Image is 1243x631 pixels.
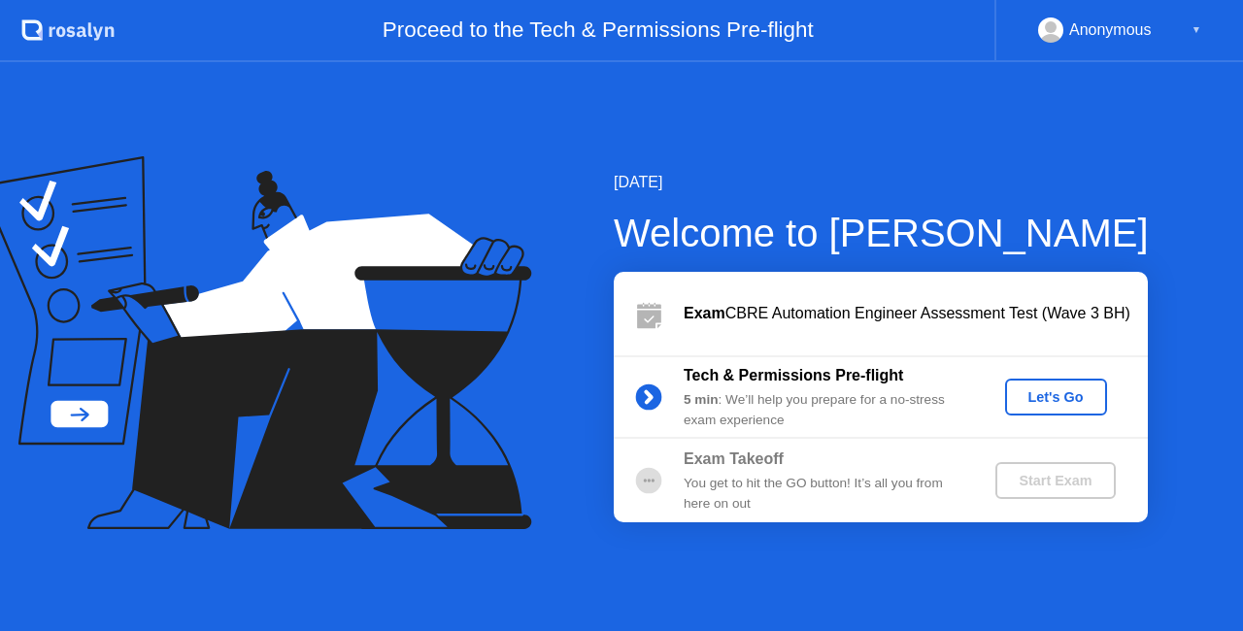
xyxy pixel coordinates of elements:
div: Anonymous [1069,17,1152,43]
b: Tech & Permissions Pre-flight [684,367,903,383]
div: Start Exam [1003,473,1107,488]
div: Let's Go [1013,389,1099,405]
div: CBRE Automation Engineer Assessment Test (Wave 3 BH) [684,302,1148,325]
div: [DATE] [614,171,1149,194]
div: You get to hit the GO button! It’s all you from here on out [684,474,963,514]
div: Welcome to [PERSON_NAME] [614,204,1149,262]
b: Exam Takeoff [684,450,784,467]
div: : We’ll help you prepare for a no-stress exam experience [684,390,963,430]
button: Start Exam [995,462,1115,499]
button: Let's Go [1005,379,1107,415]
div: ▼ [1192,17,1201,43]
b: Exam [684,305,725,321]
b: 5 min [684,392,719,407]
